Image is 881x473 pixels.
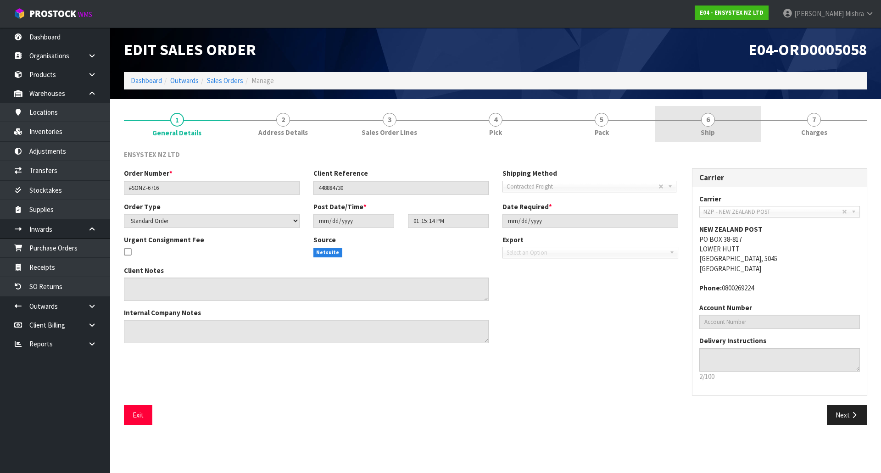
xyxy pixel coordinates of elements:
[124,202,161,211] label: Order Type
[152,128,201,138] span: General Details
[124,405,152,425] button: Exit
[701,128,715,137] span: Ship
[595,128,609,137] span: Pack
[827,405,867,425] button: Next
[313,235,336,245] label: Source
[170,113,184,127] span: 1
[845,9,864,18] span: Mishra
[794,9,844,18] span: [PERSON_NAME]
[276,113,290,127] span: 2
[124,143,867,432] span: General Details
[699,173,860,182] h3: Carrier
[131,76,162,85] a: Dashboard
[502,202,552,211] label: Date Required
[507,181,658,192] span: Contracted Freight
[502,168,557,178] label: Shipping Method
[313,181,489,195] input: Client Reference
[170,76,199,85] a: Outwards
[699,224,860,273] address: PO BOX 38-817 LOWER HUTT [GEOGRAPHIC_DATA], 5045 [GEOGRAPHIC_DATA]
[124,181,300,195] input: Order Number
[124,235,204,245] label: Urgent Consignment Fee
[502,235,524,245] label: Export
[78,10,92,19] small: WMS
[124,168,173,178] label: Order Number
[489,113,502,127] span: 4
[695,6,769,20] a: E04 - ENSYSTEX NZ LTD
[258,128,308,137] span: Address Details
[748,40,867,59] span: E04-ORD0005058
[699,303,752,312] label: Account Number
[699,225,763,234] strong: NEW ZEALAND POST
[29,8,76,20] span: ProStock
[699,372,860,381] p: 2/100
[251,76,274,85] span: Manage
[362,128,417,137] span: Sales Order Lines
[700,9,764,17] strong: E04 - ENSYSTEX NZ LTD
[699,283,860,293] address: 0800269224
[699,336,766,345] label: Delivery Instructions
[507,247,666,258] span: Select an Option
[699,315,860,329] input: Account Number
[313,202,367,211] label: Post Date/Time
[801,128,827,137] span: Charges
[313,248,343,257] span: Netsuite
[699,194,721,204] label: Carrier
[124,266,164,275] label: Client Notes
[701,113,715,127] span: 6
[807,113,821,127] span: 7
[489,128,502,137] span: Pick
[703,206,842,217] span: NZP - NEW ZEALAND POST
[383,113,396,127] span: 3
[207,76,243,85] a: Sales Orders
[124,150,180,159] span: ENSYSTEX NZ LTD
[124,308,201,317] label: Internal Company Notes
[124,40,256,59] span: Edit Sales Order
[595,113,608,127] span: 5
[699,284,722,292] strong: phone
[14,8,25,19] img: cube-alt.png
[313,168,368,178] label: Client Reference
